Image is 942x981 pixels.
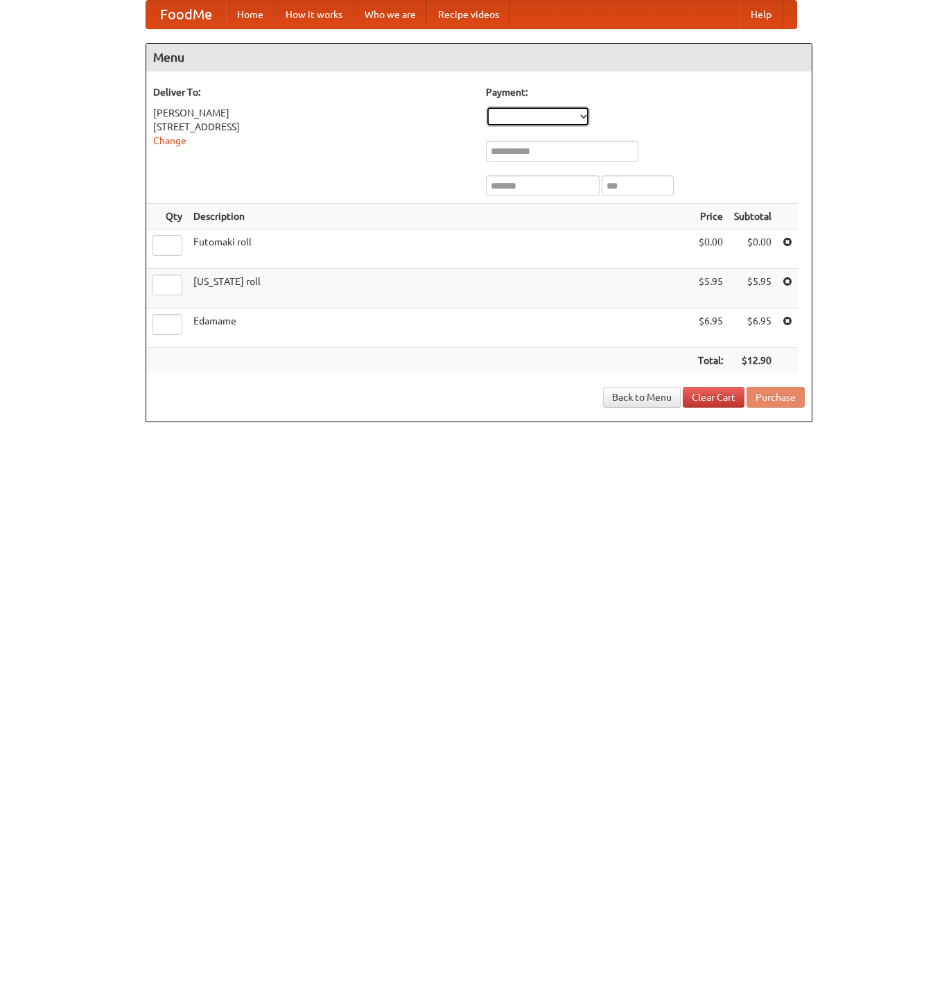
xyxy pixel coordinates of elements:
td: Futomaki roll [188,229,692,269]
a: Recipe videos [427,1,510,28]
td: $6.95 [729,309,777,348]
h4: Menu [146,44,812,71]
td: $0.00 [729,229,777,269]
a: Home [226,1,274,28]
th: Description [188,204,692,229]
td: $5.95 [692,269,729,309]
div: [STREET_ADDRESS] [153,120,472,134]
button: Purchase [747,387,805,408]
th: $12.90 [729,348,777,374]
a: FoodMe [146,1,226,28]
td: Edamame [188,309,692,348]
th: Qty [146,204,188,229]
td: $6.95 [692,309,729,348]
a: Change [153,135,186,146]
td: $0.00 [692,229,729,269]
td: [US_STATE] roll [188,269,692,309]
a: How it works [274,1,354,28]
th: Total: [692,348,729,374]
a: Clear Cart [683,387,744,408]
a: Help [740,1,783,28]
a: Who we are [354,1,427,28]
h5: Deliver To: [153,85,472,99]
h5: Payment: [486,85,805,99]
td: $5.95 [729,269,777,309]
a: Back to Menu [603,387,681,408]
div: [PERSON_NAME] [153,106,472,120]
th: Subtotal [729,204,777,229]
th: Price [692,204,729,229]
